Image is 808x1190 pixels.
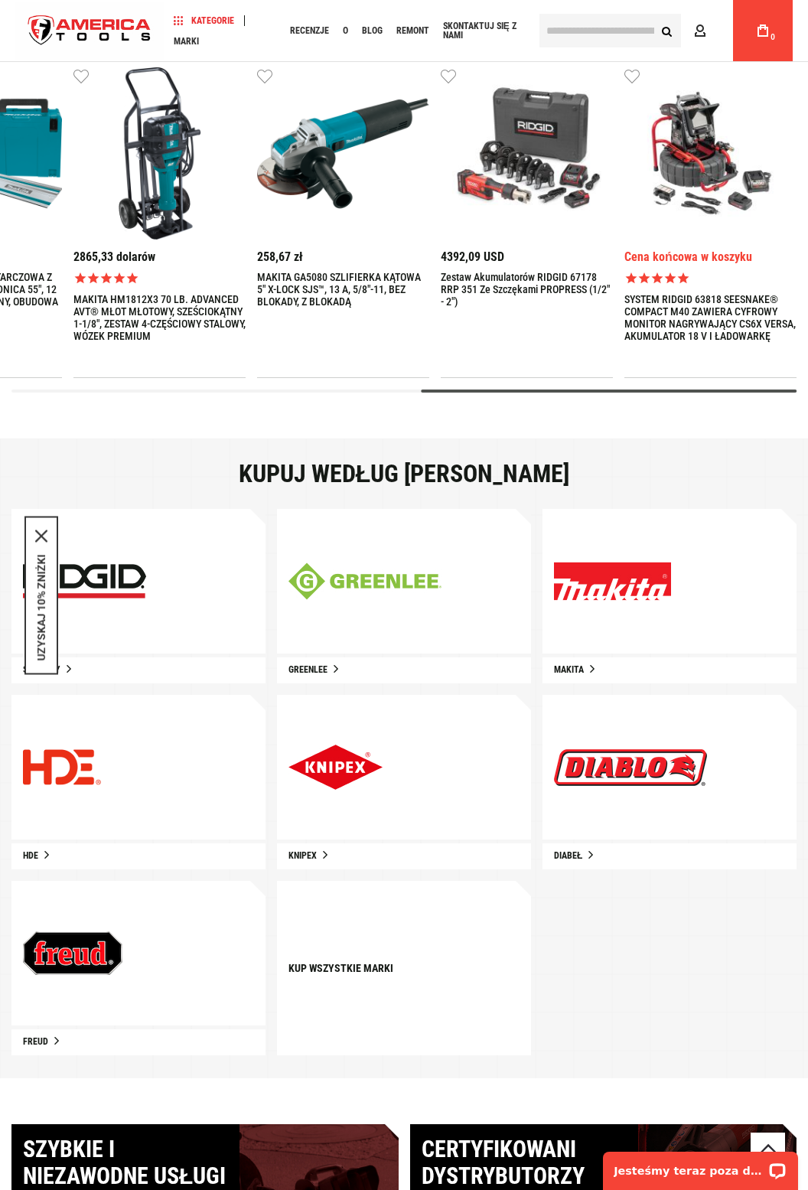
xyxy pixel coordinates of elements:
[15,2,164,60] img: Narzędzia Ameryki
[73,67,246,378] div: 6 / 9
[11,1029,266,1055] a: Freud
[257,249,302,264] font: 258,67 zł
[355,21,389,41] a: Blog
[176,20,194,38] button: Otwórz widżet czatu LiveChat
[542,657,797,683] a: Makita
[624,271,797,285] span: Oceniono na 5,0 z 5 gwiazdek 1 recenzja
[422,1162,585,1189] font: dystrybutorzy
[15,2,164,60] a: logo sklepu
[542,695,797,840] a: Odkryj nasze nowe produkty
[23,931,122,975] img: Odkryj nasze nowe produkty
[624,67,797,243] a: SYSTEM RIDGID 63818 SEESNAKE® COMPACT M40 ZAWIERA CYFROWY MONITOR NAGRYWAJĄCY CS6X VERSA, AKUMULA...
[283,21,336,41] a: Recenzje
[73,67,246,243] a: MAKITA HM1812X3 70 LB. ADVANCED AVT® MŁOT MŁOTOWY, SZEŚCIOKĄTNY 1-1/8", ZESTAW 4-CZĘŚCIOWY STALOW...
[23,564,146,598] img: ridgid-mobile.jpg
[288,664,327,675] font: Greenlee
[35,530,47,542] button: Zamknąć
[389,21,436,41] a: Remont
[554,749,707,786] img: Odkryj nasze nowe produkty
[11,843,266,869] a: HDE
[652,16,681,45] button: Szukaj
[277,843,531,869] a: Knipex
[239,459,570,488] font: Kupuj według [PERSON_NAME]
[277,695,531,840] a: Odkryj nasze nowe produkty
[257,67,429,243] a: SZLIFIERKA KĄTOWA MAKITA GA5080 5" X-LOCK SJS™, 13 A, 5/8"-11, BEZ BLOKADY, Z BLOKADĄ
[288,745,383,790] img: Odkryj nasze nowe produkty
[73,293,246,342] a: MAKITA HM1812X3 70 LB. ADVANCED AVT® MŁOT MŁOTOWY, SZEŚCIOKĄTNY 1-1/8", ZESTAW 4-CZĘŚCIOWY STALOW...
[554,562,671,601] img: Odkryj nasze nowe produkty
[436,21,528,41] a: Skontaktuj się z nami
[11,657,266,683] a: Sztywny
[554,850,582,861] font: Diabeł
[542,843,797,869] a: Diabeł
[288,850,317,861] font: Knipex
[624,293,797,342] a: SYSTEM RIDGID 63818 SEESNAKE® COMPACT M40 ZAWIERA CYFROWY MONITOR NAGRYWAJĄCY CS6X VERSA, AKUMULA...
[257,67,429,378] div: 7 / 9
[277,657,531,683] a: Greenlee
[336,21,355,41] a: O
[290,25,329,36] font: Recenzje
[542,509,797,654] a: Odkryj nasze nowe produkty
[593,1142,808,1190] iframe: Widżet czatu LiveChat
[441,249,504,264] font: 4392,09 USD
[443,21,516,41] font: Skontaktuj się z nami
[422,1136,576,1162] font: Certyfikowani
[191,15,234,26] font: Kategorie
[554,664,584,675] font: Makita
[11,695,266,840] a: Odkryj nasze nowe produkty
[396,25,429,36] font: Remont
[73,249,155,264] font: 2865,33 dolarów
[441,271,610,308] font: Zestaw akumulatorów RIDGID 67178 RRP 351 ze szczękami PROPRESS (1/2" - 2")
[343,25,348,36] font: O
[11,881,266,1025] a: Odkryj nasze nowe produkty
[441,67,613,378] div: 8 / 9
[257,67,429,240] img: SZLIFIERKA KĄTOWA MAKITA GA5080 5" X-LOCK SJS™, 13 A, 5/8"-11, BEZ BLOKADY, Z BLOKADĄ
[73,67,246,240] img: MAKITA HM1812X3 70 LB. ADVANCED AVT® MŁOT MŁOTOWY, SZEŚCIOKĄTNY 1-1/8", ZESTAW 4-CZĘŚCIOWY STALOW...
[35,530,47,542] svg: ikona zamknij
[288,962,393,974] font: Kup wszystkie marki
[624,67,797,378] div: 9 / 9
[23,1037,48,1048] font: Freud
[73,271,246,285] span: Oceniono na 5,0 z 5 gwiazdek 1 recenzja
[35,554,47,660] button: UZYSKAJ 10% ZNIŻKI
[624,293,796,342] font: SYSTEM RIDGID 63818 SEESNAKE® COMPACT M40 ZAWIERA CYFROWY MONITOR NAGRYWAJĄCY CS6X VERSA, AKUMULA...
[624,67,797,240] img: SYSTEM RIDGID 63818 SEESNAKE® COMPACT M40 ZAWIERA CYFROWY MONITOR NAGRYWAJĄCY CS6X VERSA, AKUMULA...
[174,36,199,47] font: Marki
[288,963,393,973] a: Kup wszystkie marki
[624,249,752,264] font: Cena końcowa w koszyku
[441,67,613,243] a: Zestaw akumulatorów RIDGID 67178 RRP 351 ze szczękami PROPRESS (1/2" - 2")
[441,271,613,308] a: Zestaw akumulatorów RIDGID 67178 RRP 351 ze szczękami PROPRESS (1/2" - 2")
[23,664,60,675] font: Sztywny
[23,749,101,785] img: Odkryj nasze nowe produkty
[288,562,441,600] img: greenline-mobile.jpg
[167,10,241,31] a: Kategorie
[167,31,206,51] a: Marki
[441,67,613,240] img: Zestaw akumulatorów RIDGID 67178 RRP 351 ze szczękami PROPRESS (1/2" - 2")
[21,23,311,35] font: Jesteśmy teraz poza domem. Sprawdź później!
[712,24,748,37] font: Konto
[257,271,429,308] a: MAKITA GA5080 SZLIFIERKA KĄTOWA 5" X-LOCK SJS™, 13 A, 5/8"-11, BEZ BLOKADY, Z BLOKADĄ
[771,33,775,41] font: 0
[23,850,38,861] font: HDE
[257,271,421,308] font: MAKITA GA5080 SZLIFIERKA KĄTOWA 5" X-LOCK SJS™, 13 A, 5/8"-11, BEZ BLOKADY, Z BLOKADĄ
[362,25,383,36] font: Blog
